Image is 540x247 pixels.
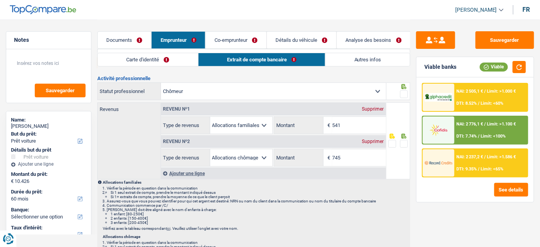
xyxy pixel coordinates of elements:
[111,190,410,195] li: Si 1 seul extrait de compte, prendre le montant indiqué dessus
[46,88,75,93] span: Sauvegarder
[457,154,483,159] span: NAI: 2 237,2 €
[98,53,198,66] a: Carte d'identité
[487,122,516,127] span: Limit: >1.100 €
[425,156,452,170] img: Record Credits
[161,149,210,166] label: Type de revenus
[478,166,480,172] span: /
[98,83,161,100] label: Statut professionnel
[360,139,386,144] div: Supprimer
[111,212,410,216] li: 1 enfant: [80-250€]
[274,149,324,166] label: Montant
[455,7,497,13] span: [PERSON_NAME]
[11,178,14,184] span: €
[98,103,161,112] label: Revenus
[325,53,410,66] a: Autres infos
[161,139,192,144] div: Revenu nº2
[11,131,85,137] label: But du prêt:
[107,240,410,245] li: Vérifier la période en question dans la communication
[424,64,456,70] div: Viable banks
[161,168,386,179] div: Ajouter une ligne
[11,207,85,213] label: Banque:
[11,171,85,177] label: Montant du prêt:
[103,234,410,239] p: Allocations chômage
[337,32,410,48] a: Analyse des besoins
[111,195,410,199] li: Si 1+ extraits de compte, prendre la moyenne de ce que le client perçoit
[487,89,516,94] span: Limit: >1.000 €
[485,89,486,94] span: /
[457,101,477,106] span: DTI: 8.52%
[360,107,386,111] div: Supprimer
[107,203,410,208] li: Communication commence par /C/
[10,5,76,14] img: TopCompare Logo
[11,161,86,167] div: Ajouter une ligne
[481,101,504,106] span: Limit: <60%
[35,84,86,97] button: Sauvegarder
[161,107,192,111] div: Revenu nº1
[457,134,477,139] span: DTI: 7.74%
[478,101,480,106] span: /
[476,31,534,49] button: Sauvegarder
[11,123,86,129] div: [PERSON_NAME]
[324,149,332,166] span: €
[97,76,411,81] h3: Activité professionnelle
[324,117,332,134] span: €
[425,93,452,102] img: AlphaCredit
[494,183,528,197] button: See details
[14,37,83,43] h5: Notes
[481,134,506,139] span: Limit: <100%
[457,122,483,127] span: NAI: 2 776,1 €
[198,53,325,66] a: Extrait de compte bancaire
[11,225,85,231] label: Taux d'intérêt:
[206,32,266,48] a: Co-emprunteur
[425,123,452,137] img: Cofidis
[107,208,410,225] li: [PERSON_NAME] doit être aligné avec le nom d'enfants à charge:
[485,122,486,127] span: /
[523,6,530,13] div: fr
[107,186,410,190] li: Vérifier la période en question dans la communication
[111,216,410,220] li: 2 enfants: [150-400€]
[457,89,483,94] span: NAI: 2 505,1 €
[457,166,477,172] span: DTI: 9.35%
[111,220,410,225] li: 3 enfants: [200-450€]
[103,180,410,184] p: Allocations familiales
[480,63,508,71] div: Viable
[167,226,170,231] a: ici
[11,189,85,195] label: Durée du prêt:
[478,134,480,139] span: /
[103,226,410,231] p: Vérifiez avec le tableau correspondant . Veuillez utiliser l'onglet avec votre nom.
[11,147,86,153] div: Détails but du prêt
[98,32,151,48] a: Documents
[274,117,324,134] label: Montant
[152,32,205,48] a: Emprunteur
[98,49,410,66] a: Assurance
[487,154,516,159] span: Limit: >1.586 €
[11,117,86,123] div: Name:
[449,4,504,16] a: [PERSON_NAME]
[485,154,486,159] span: /
[267,32,336,48] a: Détails du véhicule
[161,117,210,134] label: Type de revenus
[481,166,504,172] span: Limit: <65%
[107,199,410,203] li: Assurez-vous que vous pouvez identifier pour qui cet argent est destiné: NRN ou nom du client dan...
